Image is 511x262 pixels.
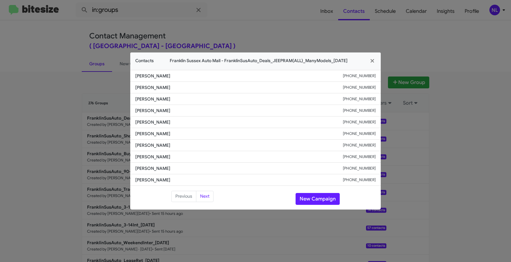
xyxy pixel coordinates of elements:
[343,165,376,171] small: [PHONE_NUMBER]
[135,73,343,79] span: [PERSON_NAME]
[343,107,376,114] small: [PHONE_NUMBER]
[343,119,376,125] small: [PHONE_NUMBER]
[343,177,376,183] small: [PHONE_NUMBER]
[343,84,376,91] small: [PHONE_NUMBER]
[343,96,376,102] small: [PHONE_NUMBER]
[135,119,343,125] span: [PERSON_NAME]
[135,165,343,171] span: [PERSON_NAME]
[135,107,343,114] span: [PERSON_NAME]
[135,177,343,183] span: [PERSON_NAME]
[343,154,376,160] small: [PHONE_NUMBER]
[135,57,154,64] span: Contacts
[296,193,340,205] button: New Campaign
[343,131,376,137] small: [PHONE_NUMBER]
[135,154,343,160] span: [PERSON_NAME]
[135,84,343,91] span: [PERSON_NAME]
[343,73,376,79] small: [PHONE_NUMBER]
[154,57,364,64] span: Franklin Sussex Auto Mall - FranklinSusAuto_Deals_JEEPRAM(ALL)_ManyModels_[DATE]
[135,131,343,137] span: [PERSON_NAME]
[135,96,343,102] span: [PERSON_NAME]
[135,142,343,148] span: [PERSON_NAME]
[196,191,214,202] button: Next
[343,142,376,148] small: [PHONE_NUMBER]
